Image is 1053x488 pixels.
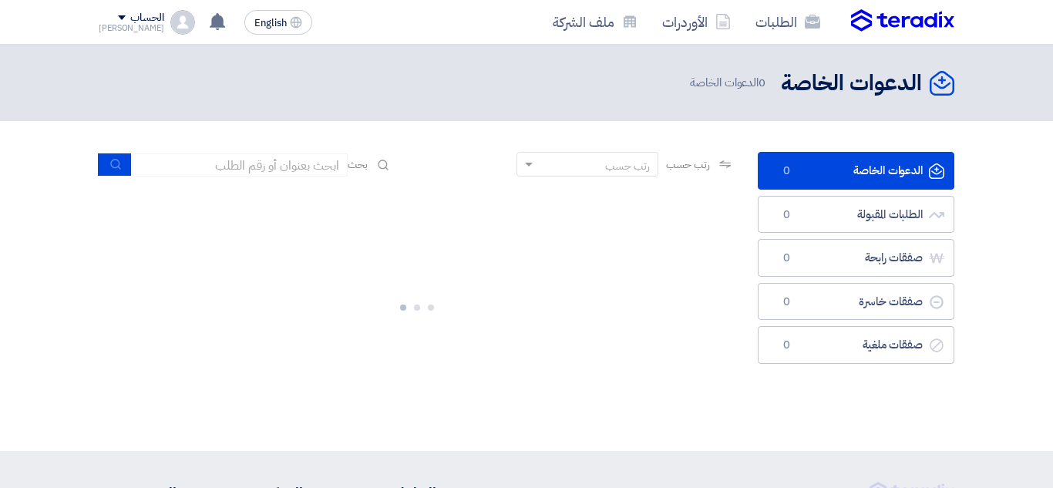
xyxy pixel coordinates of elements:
[758,152,954,190] a: الدعوات الخاصة0
[781,69,922,99] h2: الدعوات الخاصة
[690,74,769,92] span: الدعوات الخاصة
[777,207,796,223] span: 0
[254,18,287,29] span: English
[130,12,163,25] div: الحساب
[758,239,954,277] a: صفقات رابحة0
[758,326,954,364] a: صفقات ملغية0
[777,163,796,179] span: 0
[650,4,743,40] a: الأوردرات
[759,74,765,91] span: 0
[777,294,796,310] span: 0
[132,153,348,177] input: ابحث بعنوان أو رقم الطلب
[540,4,650,40] a: ملف الشركة
[99,24,164,32] div: [PERSON_NAME]
[348,156,368,173] span: بحث
[605,158,650,174] div: رتب حسب
[666,156,710,173] span: رتب حسب
[851,9,954,32] img: Teradix logo
[758,196,954,234] a: الطلبات المقبولة0
[777,251,796,266] span: 0
[743,4,833,40] a: الطلبات
[777,338,796,353] span: 0
[244,10,312,35] button: English
[758,283,954,321] a: صفقات خاسرة0
[170,10,195,35] img: profile_test.png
